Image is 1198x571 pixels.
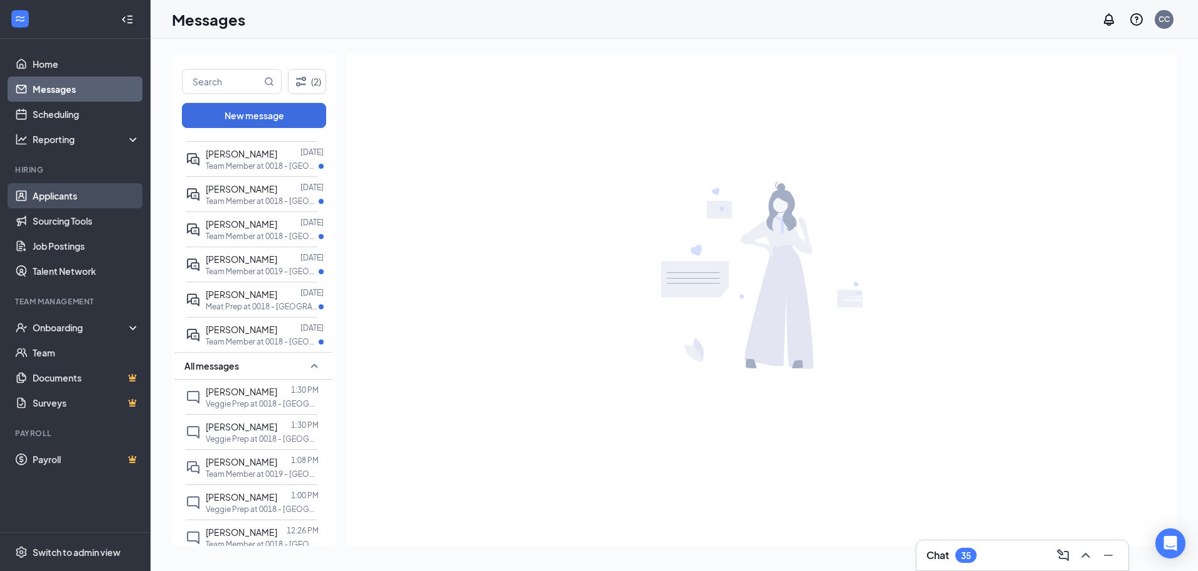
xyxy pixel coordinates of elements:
[206,434,319,444] p: Veggie Prep at 0018 - [GEOGRAPHIC_DATA] (Miracle), [GEOGRAPHIC_DATA]
[1076,545,1096,565] button: ChevronUp
[1158,14,1170,24] div: CC
[206,504,319,515] p: Veggie Prep at 0018 - [GEOGRAPHIC_DATA] (Miracle), [GEOGRAPHIC_DATA]
[291,490,319,501] p: 1:00 PM
[15,428,137,439] div: Payroll
[33,77,140,102] a: Messages
[33,233,140,259] a: Job Postings
[206,324,277,335] span: [PERSON_NAME]
[15,133,28,146] svg: Analysis
[300,147,324,157] p: [DATE]
[1053,545,1073,565] button: ComposeMessage
[186,292,201,307] svg: ActiveDoubleChat
[33,133,140,146] div: Reporting
[33,365,140,390] a: DocumentsCrown
[1101,548,1116,563] svg: Minimize
[182,103,326,128] button: New message
[15,546,28,558] svg: Settings
[291,385,319,395] p: 1:30 PM
[206,398,319,409] p: Veggie Prep at 0018 - [GEOGRAPHIC_DATA] (Miracle), [GEOGRAPHIC_DATA]
[186,460,201,475] svg: DoubleChat
[33,51,140,77] a: Home
[206,491,277,503] span: [PERSON_NAME]
[291,420,319,430] p: 1:30 PM
[33,102,140,127] a: Scheduling
[206,386,277,397] span: [PERSON_NAME]
[172,9,245,30] h1: Messages
[1155,528,1185,558] div: Open Intercom Messenger
[206,183,277,195] span: [PERSON_NAME]
[33,390,140,415] a: SurveysCrown
[1098,545,1118,565] button: Minimize
[33,340,140,365] a: Team
[206,289,277,300] span: [PERSON_NAME]
[300,323,324,333] p: [DATE]
[33,208,140,233] a: Sourcing Tools
[186,495,201,510] svg: ChatInactive
[288,69,326,94] button: Filter (2)
[186,257,201,272] svg: ActiveDoubleChat
[33,183,140,208] a: Applicants
[15,321,28,334] svg: UserCheck
[206,253,277,265] span: [PERSON_NAME]
[186,187,201,202] svg: ActiveDoubleChat
[33,546,120,558] div: Switch to admin view
[206,336,319,347] p: Team Member at 0018 - [GEOGRAPHIC_DATA] (Miracle), [GEOGRAPHIC_DATA]
[206,231,319,242] p: Team Member at 0018 - [GEOGRAPHIC_DATA] (Miracle), [GEOGRAPHIC_DATA]
[291,455,319,466] p: 1:08 PM
[186,328,201,343] svg: ActiveDoubleChat
[206,161,319,171] p: Team Member at 0018 - [GEOGRAPHIC_DATA] (Miracle), [GEOGRAPHIC_DATA]
[206,218,277,230] span: [PERSON_NAME]
[294,74,309,89] svg: Filter
[1129,12,1144,27] svg: QuestionInfo
[33,259,140,284] a: Talent Network
[186,390,201,405] svg: ChatInactive
[300,217,324,228] p: [DATE]
[184,360,239,372] span: All messages
[33,447,140,472] a: PayrollCrown
[206,539,319,550] p: Team Member at 0018 - [GEOGRAPHIC_DATA] (Miracle), [GEOGRAPHIC_DATA]
[1078,548,1093,563] svg: ChevronUp
[300,252,324,263] p: [DATE]
[33,321,129,334] div: Onboarding
[206,301,319,312] p: Meat Prep at 0018 - [GEOGRAPHIC_DATA] (Miracle), [GEOGRAPHIC_DATA]
[186,425,201,440] svg: ChatInactive
[287,525,319,536] p: 12:26 PM
[206,469,319,479] p: Team Member at 0019 - [GEOGRAPHIC_DATA] ([GEOGRAPHIC_DATA]), [GEOGRAPHIC_DATA]
[961,550,971,561] div: 35
[206,456,277,467] span: [PERSON_NAME]
[1101,12,1116,27] svg: Notifications
[1056,548,1071,563] svg: ComposeMessage
[183,70,262,93] input: Search
[300,182,324,193] p: [DATE]
[206,148,277,159] span: [PERSON_NAME]
[300,287,324,298] p: [DATE]
[186,530,201,545] svg: ChatInactive
[186,222,201,237] svg: ActiveDoubleChat
[307,358,322,373] svg: SmallChevronUp
[15,164,137,175] div: Hiring
[264,77,274,87] svg: MagnifyingGlass
[206,526,277,538] span: [PERSON_NAME]
[206,196,319,206] p: Team Member at 0018 - [GEOGRAPHIC_DATA] (Miracle), [GEOGRAPHIC_DATA]
[206,266,319,277] p: Team Member at 0019 - [GEOGRAPHIC_DATA] ([GEOGRAPHIC_DATA]), [GEOGRAPHIC_DATA]
[186,152,201,167] svg: ActiveDoubleChat
[14,13,26,25] svg: WorkstreamLogo
[121,13,134,26] svg: Collapse
[206,421,277,432] span: [PERSON_NAME]
[926,548,949,562] h3: Chat
[15,296,137,307] div: Team Management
